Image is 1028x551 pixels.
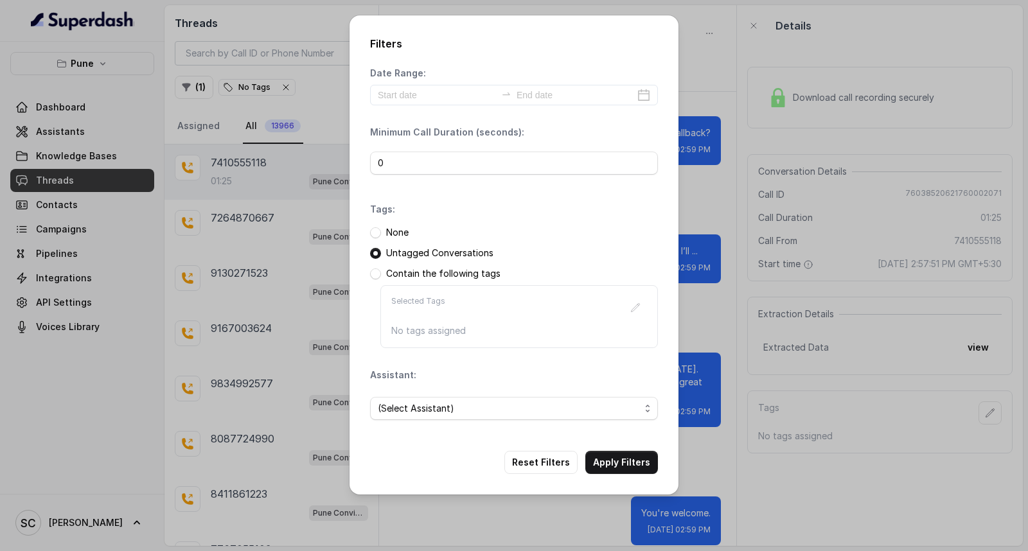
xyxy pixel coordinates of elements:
span: to [501,89,511,99]
p: Date Range: [370,67,426,80]
button: Reset Filters [504,451,578,474]
button: Apply Filters [585,451,658,474]
p: Minimum Call Duration (seconds): [370,126,524,139]
p: No tags assigned [391,324,647,337]
button: (Select Assistant) [370,397,658,420]
p: None [386,226,409,239]
h2: Filters [370,36,658,51]
p: Tags: [370,203,395,216]
span: (Select Assistant) [378,401,640,416]
p: Assistant: [370,369,416,381]
input: Start date [378,88,496,102]
p: Contain the following tags [386,267,501,280]
p: Selected Tags [391,296,445,319]
p: Untagged Conversations [386,247,493,259]
input: End date [517,88,635,102]
span: swap-right [501,89,511,99]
